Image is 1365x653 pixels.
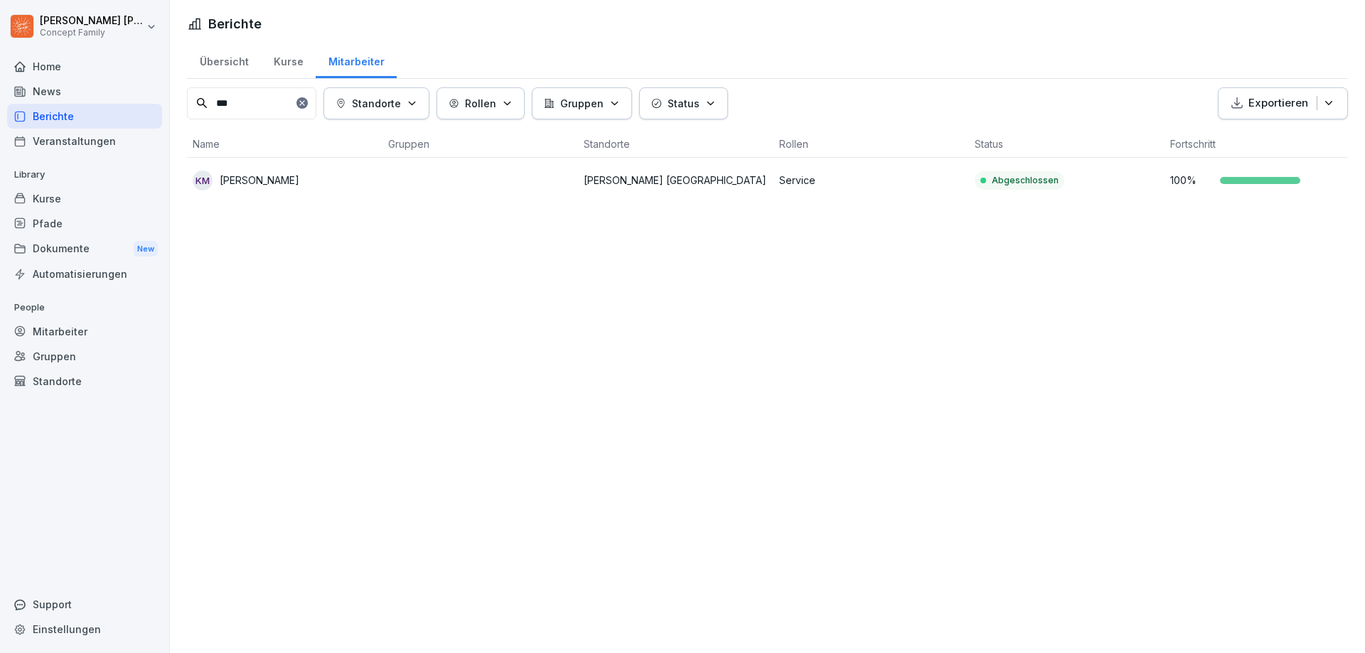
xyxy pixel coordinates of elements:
a: Kurse [7,186,162,211]
a: Mitarbeiter [316,42,397,78]
p: [PERSON_NAME] [PERSON_NAME] [40,15,144,27]
button: Standorte [323,87,429,119]
a: Pfade [7,211,162,236]
div: Dokumente [7,236,162,262]
p: Standorte [352,96,401,111]
a: Mitarbeiter [7,319,162,344]
div: Support [7,592,162,617]
th: Standorte [578,131,773,158]
p: Rollen [465,96,496,111]
div: KM [193,171,213,190]
p: People [7,296,162,319]
button: Gruppen [532,87,632,119]
a: DokumenteNew [7,236,162,262]
a: Kurse [261,42,316,78]
p: Library [7,163,162,186]
p: Abgeschlossen [992,174,1059,187]
th: Fortschritt [1165,131,1360,158]
p: 100 % [1170,173,1213,188]
p: Service [779,173,963,188]
p: Concept Family [40,28,144,38]
a: News [7,79,162,104]
a: Gruppen [7,344,162,369]
p: [PERSON_NAME] [GEOGRAPHIC_DATA] [584,173,768,188]
p: Status [668,96,700,111]
a: Einstellungen [7,617,162,642]
a: Übersicht [187,42,261,78]
button: Status [639,87,728,119]
a: Berichte [7,104,162,129]
h1: Berichte [208,14,262,33]
button: Rollen [437,87,525,119]
p: [PERSON_NAME] [220,173,299,188]
a: Veranstaltungen [7,129,162,153]
a: Home [7,54,162,79]
th: Status [969,131,1165,158]
button: Exportieren [1218,87,1348,119]
p: Exportieren [1248,95,1308,112]
th: Gruppen [382,131,578,158]
a: Automatisierungen [7,261,162,286]
div: New [134,241,158,257]
th: Name [187,131,382,158]
th: Rollen [773,131,969,158]
p: Gruppen [560,96,604,111]
a: Standorte [7,369,162,394]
